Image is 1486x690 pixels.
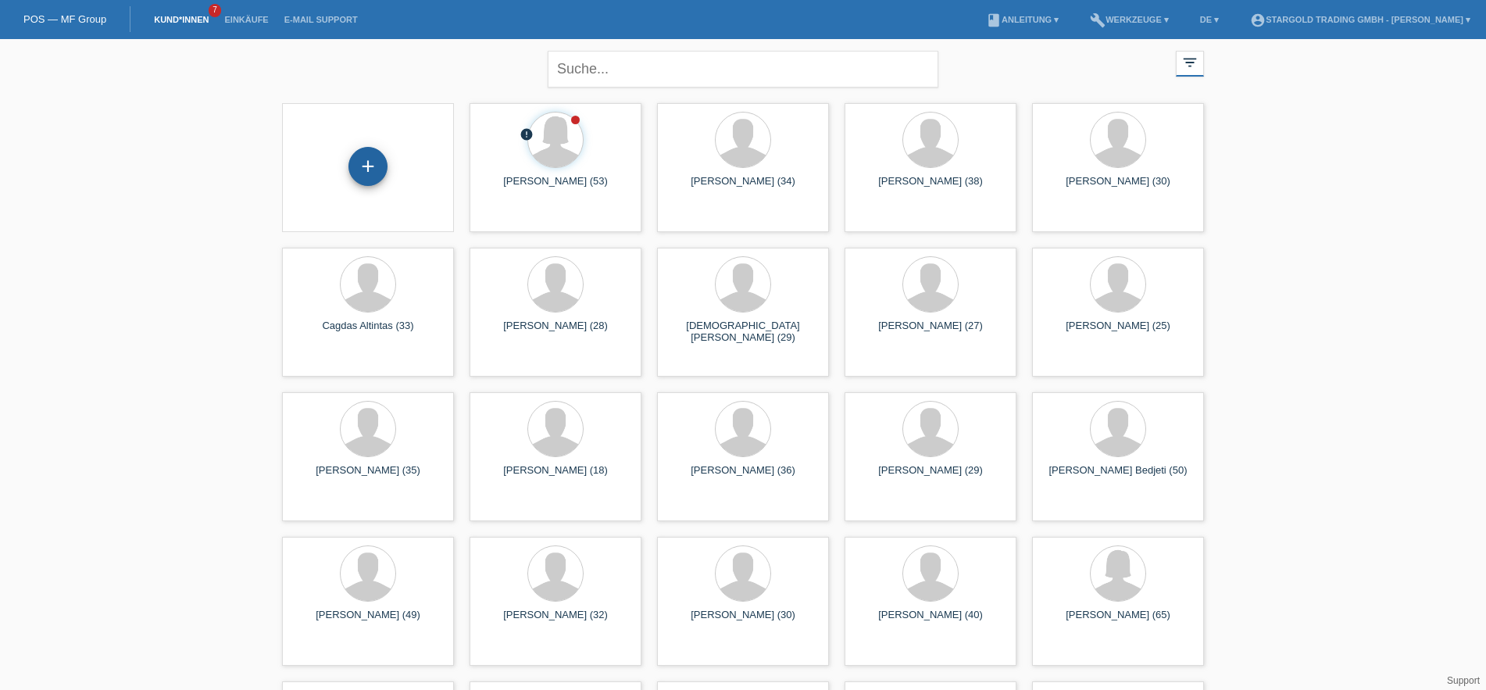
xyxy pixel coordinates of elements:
div: Unbestätigt, in Bearbeitung [520,127,534,144]
a: buildWerkzeuge ▾ [1082,15,1177,24]
div: [PERSON_NAME] (28) [482,320,629,345]
a: account_circleStargold Trading GmbH - [PERSON_NAME] ▾ [1242,15,1478,24]
a: Einkäufe [216,15,276,24]
a: POS — MF Group [23,13,106,25]
div: Cagdas Altintas (33) [295,320,441,345]
input: Suche... [548,51,938,88]
div: Kund*in hinzufügen [349,153,387,180]
div: [PERSON_NAME] (40) [857,609,1004,634]
a: Support [1447,675,1480,686]
div: [PERSON_NAME] (25) [1045,320,1191,345]
div: [PERSON_NAME] (49) [295,609,441,634]
div: [PERSON_NAME] (29) [857,464,1004,489]
i: error [520,127,534,141]
div: [PERSON_NAME] (30) [1045,175,1191,200]
div: [PERSON_NAME] (38) [857,175,1004,200]
div: [PERSON_NAME] (53) [482,175,629,200]
div: [PERSON_NAME] Bedjeti (50) [1045,464,1191,489]
div: [DEMOGRAPHIC_DATA][PERSON_NAME] (29) [670,320,816,345]
div: [PERSON_NAME] (36) [670,464,816,489]
div: [PERSON_NAME] (65) [1045,609,1191,634]
div: [PERSON_NAME] (30) [670,609,816,634]
i: book [986,13,1002,28]
i: account_circle [1250,13,1266,28]
a: Kund*innen [146,15,216,24]
a: E-Mail Support [277,15,366,24]
a: bookAnleitung ▾ [978,15,1066,24]
div: [PERSON_NAME] (35) [295,464,441,489]
i: build [1090,13,1106,28]
a: DE ▾ [1192,15,1227,24]
div: [PERSON_NAME] (34) [670,175,816,200]
div: [PERSON_NAME] (27) [857,320,1004,345]
span: 7 [209,4,221,17]
i: filter_list [1181,54,1198,71]
div: [PERSON_NAME] (18) [482,464,629,489]
div: [PERSON_NAME] (32) [482,609,629,634]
